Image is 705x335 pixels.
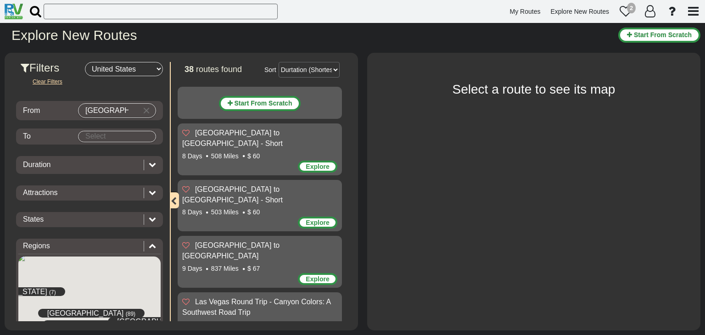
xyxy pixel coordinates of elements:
[182,185,283,204] span: [GEOGRAPHIC_DATA] to [GEOGRAPHIC_DATA] - Short
[178,123,342,175] div: [GEOGRAPHIC_DATA] to [GEOGRAPHIC_DATA] - Short 8 Days 508 Miles $ 60 Explore
[23,189,58,196] span: Attractions
[182,241,280,260] span: [GEOGRAPHIC_DATA] to [GEOGRAPHIC_DATA]
[178,180,342,232] div: [GEOGRAPHIC_DATA] to [GEOGRAPHIC_DATA] - Short 8 Days 503 Miles $ 60 Explore
[185,65,194,74] span: 38
[306,275,329,283] span: Explore
[196,65,242,74] span: routes found
[618,28,700,43] button: Start From Scratch
[49,289,56,295] span: (7)
[182,298,330,316] span: Las Vegas Round Trip - Canyon Colors: A Southwest Road Trip
[47,309,124,317] span: [GEOGRAPHIC_DATA]
[18,214,161,225] div: States
[23,215,44,223] span: States
[182,265,202,272] span: 9 Days
[18,160,161,170] div: Duration
[5,4,23,19] img: RvPlanetLogo.png
[182,129,283,147] span: [GEOGRAPHIC_DATA] to [GEOGRAPHIC_DATA] - Short
[211,265,239,272] span: 837 Miles
[211,321,239,329] span: 939 Miles
[18,188,161,198] div: Attractions
[178,236,342,288] div: [GEOGRAPHIC_DATA] to [GEOGRAPHIC_DATA] 9 Days 837 Miles $ 67 Explore
[306,219,329,226] span: Explore
[182,208,202,216] span: 8 Days
[21,62,85,74] h3: Filters
[211,208,239,216] span: 503 Miles
[78,131,156,142] input: Select
[6,287,47,295] span: [US_STATE]
[211,152,239,160] span: 508 Miles
[550,8,609,15] span: Explore New Routes
[23,106,40,114] span: From
[627,3,636,14] div: 2
[182,152,202,160] span: 8 Days
[264,65,276,74] div: Sort
[306,163,329,170] span: Explore
[219,96,301,111] button: Start From Scratch
[247,321,260,329] span: $ 65
[140,104,153,117] button: Clear Input
[23,161,50,168] span: Duration
[182,321,202,329] span: 9 Days
[510,8,541,15] span: My Routes
[298,273,337,285] div: Explore
[78,104,137,117] input: Select
[247,208,260,216] span: $ 60
[546,3,613,21] a: Explore New Routes
[298,217,337,229] div: Explore
[18,241,161,251] div: Regions
[25,76,70,87] button: Clear Filters
[11,28,611,43] h2: Explore New Routes
[247,152,260,160] span: $ 60
[247,265,260,272] span: $ 67
[634,31,692,39] span: Start From Scratch
[506,3,545,21] a: My Routes
[23,132,31,140] span: To
[298,161,337,173] div: Explore
[453,82,615,96] span: Select a route to see its map
[23,242,50,250] span: Regions
[615,1,636,22] a: 2
[234,100,292,107] span: Start From Scratch
[126,310,135,317] span: (89)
